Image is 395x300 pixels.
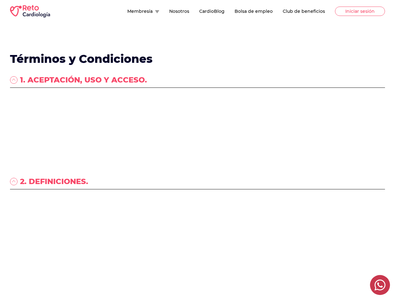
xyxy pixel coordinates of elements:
[169,8,189,14] button: Nosotros
[335,7,385,16] button: Iniciar sesión
[283,8,325,14] button: Club de beneficios
[20,177,88,187] p: 2. DEFINICIONES.
[10,5,50,17] img: RETO Cardio Logo
[199,8,225,14] button: CardioBlog
[235,8,273,14] button: Bolsa de empleo
[20,75,147,85] p: 1. ACEPTACIÓN, USO Y ACCESO.
[127,8,159,14] button: Membresía
[10,52,385,65] h1: Términos y Condiciones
